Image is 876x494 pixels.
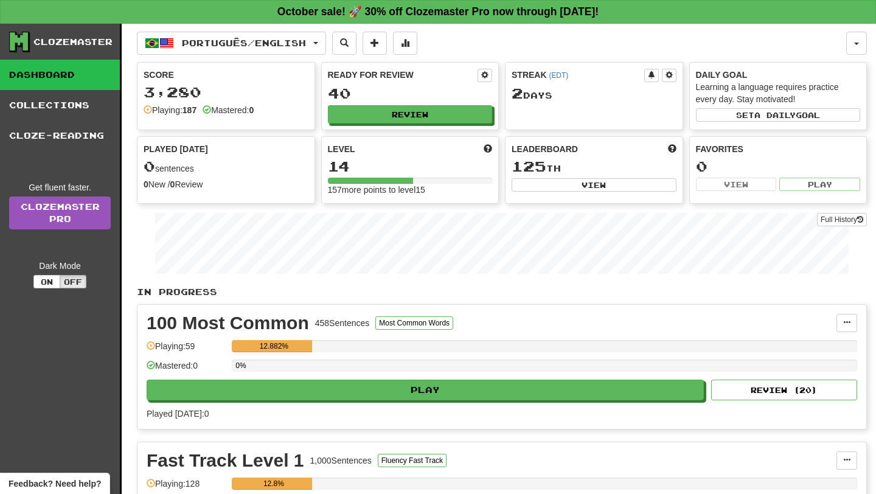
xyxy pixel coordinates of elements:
[144,179,148,189] strong: 0
[696,81,861,105] div: Learning a language requires practice every day. Stay motivated!
[696,143,861,155] div: Favorites
[147,360,226,380] div: Mastered: 0
[33,36,113,48] div: Clozemaster
[182,105,196,115] strong: 187
[144,143,208,155] span: Played [DATE]
[137,32,326,55] button: Português/English
[512,178,676,192] button: View
[512,69,644,81] div: Streak
[512,85,523,102] span: 2
[9,478,101,490] span: Open feedback widget
[328,143,355,155] span: Level
[817,213,867,226] button: Full History
[310,454,372,467] div: 1,000 Sentences
[696,159,861,174] div: 0
[668,143,676,155] span: This week in points, UTC
[711,380,857,400] button: Review (20)
[147,409,209,419] span: Played [DATE]: 0
[137,286,867,298] p: In Progress
[328,105,493,123] button: Review
[144,69,308,81] div: Score
[60,275,86,288] button: Off
[484,143,492,155] span: Score more points to level up
[328,86,493,101] div: 40
[512,143,578,155] span: Leaderboard
[549,71,568,80] a: (EDT)
[779,178,860,191] button: Play
[147,380,704,400] button: Play
[512,158,546,175] span: 125
[9,197,111,229] a: ClozemasterPro
[512,86,676,102] div: Day s
[277,5,599,18] strong: October sale! 🚀 30% off Clozemaster Pro now through [DATE]!
[754,111,796,119] span: a daily
[235,340,312,352] div: 12.882%
[328,184,493,196] div: 157 more points to level 15
[375,316,453,330] button: Most Common Words
[144,85,308,100] div: 3,280
[363,32,387,55] button: Add sentence to collection
[147,314,309,332] div: 100 Most Common
[393,32,417,55] button: More stats
[170,179,175,189] strong: 0
[144,158,155,175] span: 0
[9,260,111,272] div: Dark Mode
[203,104,254,116] div: Mastered:
[144,178,308,190] div: New / Review
[315,317,370,329] div: 458 Sentences
[235,478,311,490] div: 12.8%
[332,32,356,55] button: Search sentences
[144,104,196,116] div: Playing:
[249,105,254,115] strong: 0
[696,69,861,81] div: Daily Goal
[378,454,447,467] button: Fluency Fast Track
[147,451,304,470] div: Fast Track Level 1
[328,159,493,174] div: 14
[33,275,60,288] button: On
[696,108,861,122] button: Seta dailygoal
[144,159,308,175] div: sentences
[512,159,676,175] div: th
[9,181,111,193] div: Get fluent faster.
[328,69,478,81] div: Ready for Review
[182,38,306,48] span: Português / English
[147,340,226,360] div: Playing: 59
[696,178,777,191] button: View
